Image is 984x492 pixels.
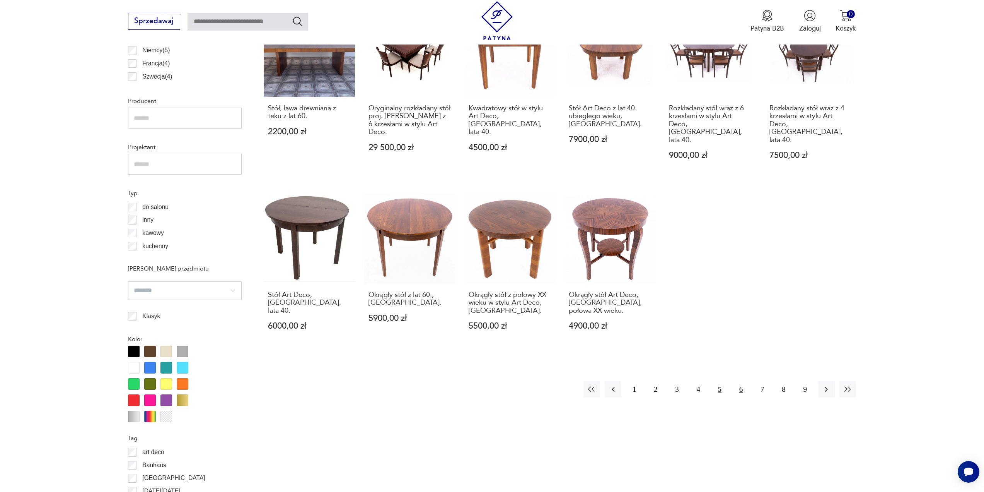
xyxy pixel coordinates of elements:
a: Sprzedawaj [128,19,180,25]
p: inny [142,215,153,225]
p: 5900,00 zł [368,314,451,322]
img: Ikona koszyka [840,10,852,22]
button: 9 [797,381,813,398]
h3: Okrągły stół z lat 60., [GEOGRAPHIC_DATA]. [368,291,451,307]
img: Ikonka użytkownika [804,10,816,22]
h3: Stół, ława drewniana z teku z lat 60. [268,105,351,120]
a: Stół Art Deco z lat 40. ubiegłego wieku, Polska.Stół Art Deco z lat 40. ubiegłego wieku, [GEOGRAP... [564,6,655,178]
p: Patyna B2B [750,24,784,33]
p: 7500,00 zł [769,151,852,159]
p: Kolor [128,334,242,344]
button: Zaloguj [799,10,821,33]
p: 2200,00 zł [268,128,351,136]
h3: Okrągły stół Art Deco, [GEOGRAPHIC_DATA], połowa XX wieku. [569,291,651,315]
button: 8 [775,381,792,398]
h3: Stół Art Deco, [GEOGRAPHIC_DATA], lata 40. [268,291,351,315]
a: Rozkładany stół wraz z 6 krzesłami w stylu Art Deco, Polska, lata 40.Rozkładany stół wraz z 6 krz... [665,6,756,178]
p: Zaloguj [799,24,821,33]
a: Okrągły stół z lat 60., Polska.Okrągły stół z lat 60., [GEOGRAPHIC_DATA].5900,00 zł [364,192,455,348]
p: Klasyk [142,311,160,321]
p: 5500,00 zł [469,322,551,330]
h3: Okrągły stół z połowy XX wieku w stylu Art Deco, [GEOGRAPHIC_DATA]. [469,291,551,315]
img: Ikona medalu [761,10,773,22]
button: 7 [754,381,771,398]
a: Okrągły stół Art Deco, Polska, połowa XX wieku.Okrągły stół Art Deco, [GEOGRAPHIC_DATA], połowa X... [564,192,655,348]
a: Okrągły stół z połowy XX wieku w stylu Art Deco, Polska.Okrągły stół z połowy XX wieku w stylu Ar... [464,192,555,348]
a: Ikona medaluPatyna B2B [750,10,784,33]
p: Typ [128,188,242,198]
p: 7900,00 zł [569,135,651,144]
div: 0 [847,10,855,18]
button: 0Koszyk [836,10,856,33]
a: Rozkładany stół wraz z 4 krzesłami w stylu Art Deco, Polska, lata 40.Rozkładany stół wraz z 4 krz... [765,6,856,178]
p: [GEOGRAPHIC_DATA] [142,473,205,483]
p: 6000,00 zł [268,322,351,330]
button: Szukaj [292,15,303,27]
p: 4500,00 zł [469,144,551,152]
p: kuchenny [142,241,168,251]
p: Producent [128,96,242,106]
p: 4900,00 zł [569,322,651,330]
button: 1 [626,381,643,398]
p: Czechy ( 3 ) [142,84,170,94]
p: [PERSON_NAME] przedmiotu [128,264,242,274]
p: art deco [142,447,164,457]
p: Niemcy ( 5 ) [142,45,170,55]
a: Stół, ława drewniana z teku z lat 60.Stół, ława drewniana z teku z lat 60.2200,00 zł [264,6,355,178]
h3: Rozkładany stół wraz z 4 krzesłami w stylu Art Deco, [GEOGRAPHIC_DATA], lata 40. [769,105,852,144]
button: 6 [733,381,749,398]
a: Stół Art Deco, Polska, lata 40.Stół Art Deco, [GEOGRAPHIC_DATA], lata 40.6000,00 zł [264,192,355,348]
p: Bauhaus [142,460,166,470]
img: Patyna - sklep z meblami i dekoracjami vintage [478,1,517,40]
p: Tag [128,433,242,443]
p: 29 500,00 zł [368,144,451,152]
button: 2 [647,381,664,398]
h3: Rozkładany stół wraz z 6 krzesłami w stylu Art Deco, [GEOGRAPHIC_DATA], lata 40. [669,105,752,144]
button: 3 [669,381,685,398]
p: Projektant [128,142,242,152]
button: Patyna B2B [750,10,784,33]
a: Oryginalny rozkładany stół proj. Louis Majorelle z 6 krzesłami w stylu Art Deco.Oryginalny rozkła... [364,6,455,178]
p: Francja ( 4 ) [142,58,170,69]
h3: Kwadratowy stół w stylu Art Deco, [GEOGRAPHIC_DATA], lata 40. [469,105,551,136]
button: Sprzedawaj [128,13,180,30]
button: 4 [690,381,707,398]
h3: Stół Art Deco z lat 40. ubiegłego wieku, [GEOGRAPHIC_DATA]. [569,105,651,128]
p: 9000,00 zł [669,151,752,159]
iframe: Smartsupp widget button [958,461,979,483]
p: Szwecja ( 4 ) [142,72,172,82]
button: 5 [711,381,728,398]
a: Kwadratowy stół w stylu Art Deco, Polska, lata 40.Kwadratowy stół w stylu Art Deco, [GEOGRAPHIC_D... [464,6,555,178]
p: do salonu [142,202,169,212]
p: Koszyk [836,24,856,33]
p: kawowy [142,228,164,238]
h3: Oryginalny rozkładany stół proj. [PERSON_NAME] z 6 krzesłami w stylu Art Deco. [368,105,451,136]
